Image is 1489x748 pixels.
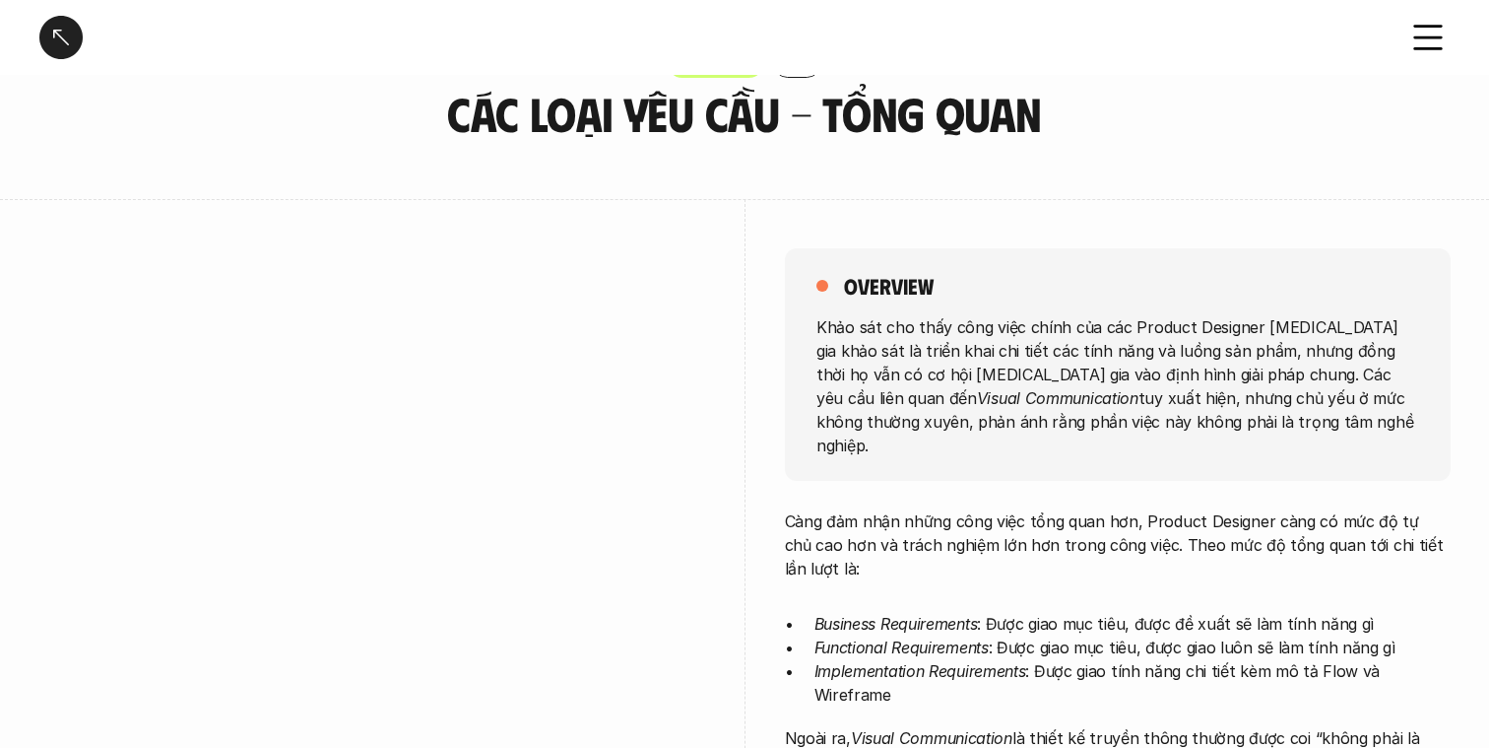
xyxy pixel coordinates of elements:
[814,638,989,657] em: Functional Requirements
[814,659,1451,707] p: : Được giao tính năng chi tiết kèm mô tả Flow và Wireframe
[844,272,934,300] h5: overview
[814,614,978,634] em: Business Requirements
[814,612,1451,636] p: : Được giao mục tiêu, được đề xuất sẽ làm tính năng gì
[326,88,1163,140] h3: Các loại yêu cầu - Tổng quan
[816,314,1419,456] p: Khảo sát cho thấy công việc chính của các Product Designer [MEDICAL_DATA] gia khảo sát là triển k...
[814,636,1451,659] p: : Được giao mục tiêu, được giao luôn sẽ làm tính năng gì
[814,661,1026,681] em: Implementation Requirements
[785,510,1451,580] p: Càng đảm nhận những công việc tổng quan hơn, Product Designer càng có mức độ tự chủ cao hơn và tr...
[976,387,1137,407] em: Visual Communication
[851,728,1012,748] em: Visual Communication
